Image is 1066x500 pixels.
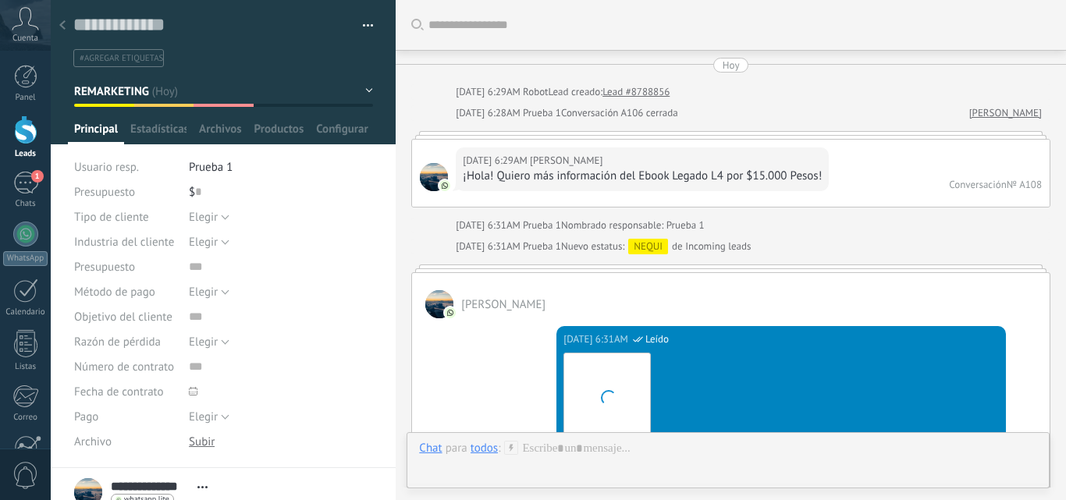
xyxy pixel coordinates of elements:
[74,204,177,229] div: Tipo de cliente
[74,160,139,175] span: Usuario resp.
[463,153,530,168] div: [DATE] 6:29AM
[456,105,523,121] div: [DATE] 6:28AM
[3,93,48,103] div: Panel
[74,236,174,248] span: Industria del cliente
[561,239,624,254] span: Nuevo estatus:
[456,239,523,254] div: [DATE] 6:31AM
[12,34,38,44] span: Cuenta
[602,84,670,100] a: Lead #8788856
[189,285,218,300] span: Elegir
[74,379,177,404] div: Fecha de contrato
[445,307,456,318] img: com.amocrm.amocrmwa.svg
[189,179,373,204] div: $
[3,199,48,209] div: Chats
[549,84,603,100] div: Lead creado:
[80,53,163,64] span: #agregar etiquetas
[74,429,177,454] div: Archivo
[189,410,218,424] span: Elegir
[74,185,135,200] span: Presupuesto
[74,211,149,223] span: Tipo de cliente
[3,362,48,372] div: Listas
[446,441,467,456] span: para
[1007,178,1042,191] div: № A108
[3,149,48,159] div: Leads
[498,441,500,456] span: :
[74,286,155,298] span: Método de pago
[189,210,218,225] span: Elegir
[74,411,98,423] span: Pago
[130,122,187,144] span: Estadísticas
[254,122,304,144] span: Productos
[199,122,241,144] span: Archivos
[463,168,822,184] div: ¡Hola! Quiero más información del Ebook Legado L4 por $15.000 Pesos!
[189,335,218,349] span: Elegir
[420,163,448,191] span: Miguel Linares
[523,106,561,119] span: Prueba 1
[3,307,48,317] div: Calendario
[723,58,740,73] div: Hoy
[31,170,44,183] span: 1
[74,404,177,429] div: Pago
[74,154,177,179] div: Usuario resp.
[969,105,1042,121] a: [PERSON_NAME]
[523,239,561,253] span: Prueba 1
[74,311,172,323] span: Objetivo del cliente
[189,235,218,250] span: Elegir
[189,160,233,175] span: Prueba 1
[645,332,669,347] span: Leído
[74,386,164,398] span: Fecha de contrato
[523,85,548,98] span: Robot
[189,329,229,354] button: Elegir
[74,229,177,254] div: Industria del cliente
[74,361,174,373] span: Número de contrato
[74,336,161,348] span: Razón de pérdida
[561,105,678,121] div: Conversación A106 cerrada
[74,179,177,204] div: Presupuesto
[628,239,668,254] div: NEQUI
[425,290,453,318] span: Miguel Linares
[530,153,602,168] span: Miguel Linares
[189,279,229,304] button: Elegir
[74,261,135,273] span: Presupuesto
[74,304,177,329] div: Objetivo del cliente
[561,239,752,254] div: de Incoming leads
[456,84,523,100] div: [DATE] 6:29AM
[316,122,368,144] span: Configurar
[189,229,229,254] button: Elegir
[461,297,545,312] span: Miguel Linares
[456,218,704,233] div: Nombrado responsable: Prueba 1
[74,436,112,448] span: Archivo
[189,404,229,429] button: Elegir
[563,332,631,347] div: [DATE] 6:31AM
[189,204,229,229] button: Elegir
[456,218,523,233] div: [DATE] 6:31AM
[949,178,1007,191] div: Conversación
[523,218,561,232] span: Prueba 1
[74,329,177,354] div: Razón de pérdida
[74,354,177,379] div: Número de contrato
[74,254,177,279] div: Presupuesto
[74,279,177,304] div: Método de pago
[3,413,48,423] div: Correo
[3,251,48,266] div: WhatsApp
[439,180,450,191] img: com.amocrm.amocrmwa.svg
[74,122,118,144] span: Principal
[471,441,498,455] div: todos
